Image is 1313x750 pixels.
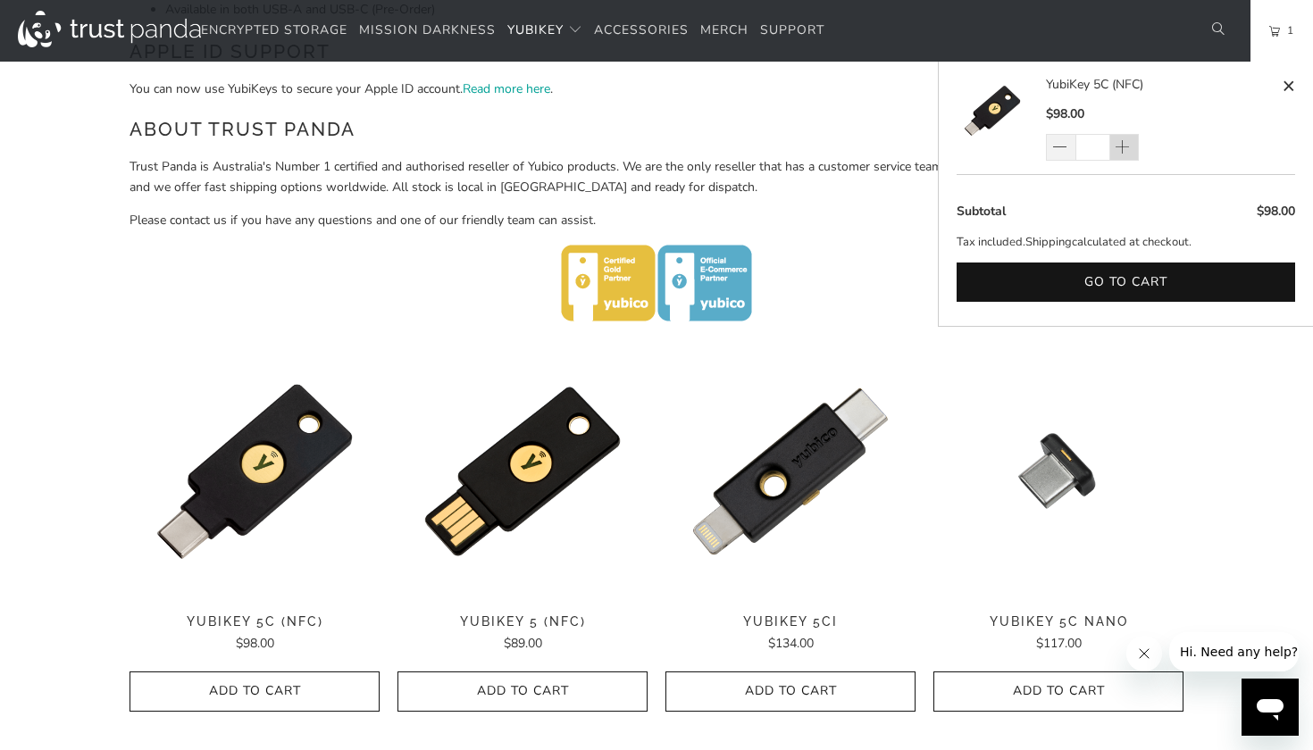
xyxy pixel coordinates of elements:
[665,671,916,712] button: Add to Cart
[957,233,1295,252] p: Tax included. calculated at checkout.
[130,79,1183,99] p: You can now use YubiKeys to secure your Apple ID account. .
[760,21,824,38] span: Support
[416,684,629,699] span: Add to Cart
[236,635,274,652] span: $98.00
[1257,203,1295,220] span: $98.00
[130,211,1183,230] p: Please contact us if you have any questions and one of our friendly team can assist.
[760,10,824,52] a: Support
[665,614,916,654] a: YubiKey 5Ci $134.00
[507,10,582,52] summary: YubiKey
[665,346,916,596] img: YubiKey 5Ci - Trust Panda
[933,346,1183,596] a: YubiKey 5C Nano - Trust Panda YubiKey 5C Nano - Trust Panda
[1036,635,1082,652] span: $117.00
[148,684,361,699] span: Add to Cart
[397,346,648,596] img: YubiKey 5 (NFC) - Trust Panda
[700,10,748,52] a: Merch
[684,684,897,699] span: Add to Cart
[504,635,542,652] span: $89.00
[933,346,1183,596] img: YubiKey 5C Nano - Trust Panda
[397,614,648,654] a: YubiKey 5 (NFC) $89.00
[700,21,748,38] span: Merch
[952,684,1165,699] span: Add to Cart
[130,115,1183,144] h2: About Trust Panda
[957,203,1006,220] span: Subtotal
[665,346,916,596] a: YubiKey 5Ci - Trust Panda YubiKey 5Ci - Trust Panda
[594,21,689,38] span: Accessories
[359,21,496,38] span: Mission Darkness
[957,262,1295,303] button: Go to cart
[933,671,1183,712] button: Add to Cart
[463,80,550,97] a: Read more here
[130,346,380,596] a: YubiKey 5C (NFC) - Trust Panda YubiKey 5C (NFC) - Trust Panda
[130,157,1183,197] p: Trust Panda is Australia's Number 1 certified and authorised reseller of Yubico products. We are ...
[130,614,380,629] span: YubiKey 5C (NFC)
[594,10,689,52] a: Accessories
[1126,636,1162,671] iframe: Close message
[1280,21,1294,40] span: 1
[957,75,1028,146] img: YubiKey 5C (NFC)
[768,635,814,652] span: $134.00
[201,10,824,52] nav: Translation missing: en.navigation.header.main_nav
[1025,233,1072,252] a: Shipping
[201,10,347,52] a: Encrypted Storage
[201,21,347,38] span: Encrypted Storage
[130,671,380,712] button: Add to Cart
[130,346,380,596] img: YubiKey 5C (NFC) - Trust Panda
[359,10,496,52] a: Mission Darkness
[933,614,1183,629] span: YubiKey 5C Nano
[507,21,564,38] span: YubiKey
[397,346,648,596] a: YubiKey 5 (NFC) - Trust Panda YubiKey 5 (NFC) - Trust Panda
[1242,679,1299,736] iframe: Button to launch messaging window
[665,614,916,629] span: YubiKey 5Ci
[397,671,648,712] button: Add to Cart
[1169,632,1299,671] iframe: Message from company
[18,11,201,47] img: Trust Panda Australia
[1046,105,1084,122] span: $98.00
[1046,75,1277,95] a: YubiKey 5C (NFC)
[130,614,380,654] a: YubiKey 5C (NFC) $98.00
[933,614,1183,654] a: YubiKey 5C Nano $117.00
[957,75,1046,161] a: YubiKey 5C (NFC)
[397,614,648,629] span: YubiKey 5 (NFC)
